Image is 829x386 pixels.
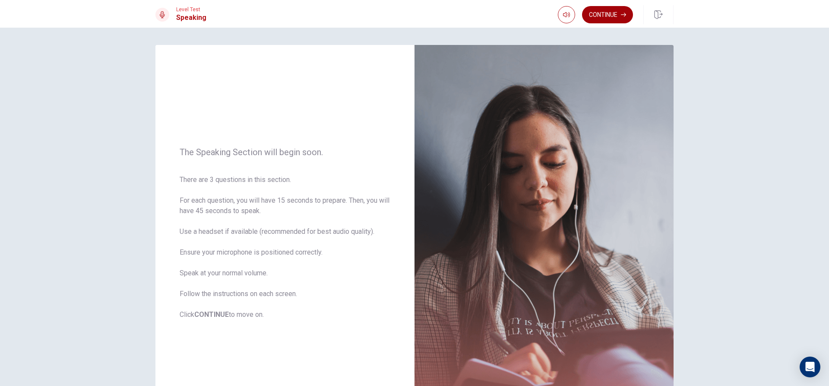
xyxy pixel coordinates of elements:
span: Level Test [176,6,206,13]
div: Open Intercom Messenger [800,357,820,377]
h1: Speaking [176,13,206,23]
button: Continue [582,6,633,23]
span: The Speaking Section will begin soon. [180,147,390,157]
b: CONTINUE [194,310,229,319]
span: There are 3 questions in this section. For each question, you will have 15 seconds to prepare. Th... [180,175,390,320]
